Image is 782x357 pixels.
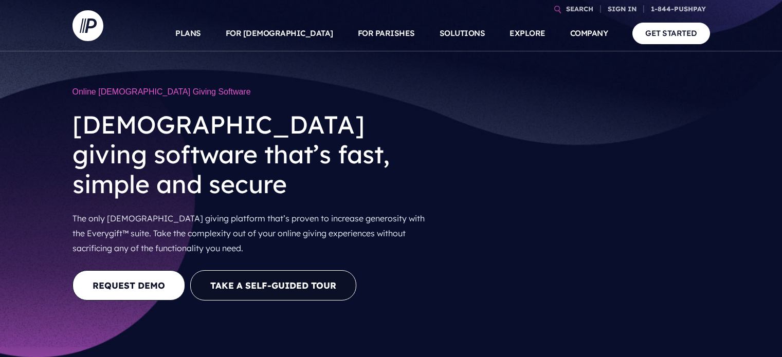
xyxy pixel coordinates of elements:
a: FOR PARISHES [358,15,415,51]
a: COMPANY [570,15,608,51]
button: Take a Self-guided Tour [190,270,356,300]
a: REQUEST DEMO [72,270,185,300]
a: FOR [DEMOGRAPHIC_DATA] [226,15,333,51]
a: EXPLORE [510,15,545,51]
a: SOLUTIONS [440,15,485,51]
h1: Online [DEMOGRAPHIC_DATA] Giving Software [72,82,438,102]
a: PLANS [175,15,201,51]
p: The only [DEMOGRAPHIC_DATA] giving platform that’s proven to increase generosity with the Everygi... [72,207,438,259]
h2: [DEMOGRAPHIC_DATA] giving software that’s fast, simple and secure [72,102,438,207]
a: GET STARTED [632,23,710,44]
